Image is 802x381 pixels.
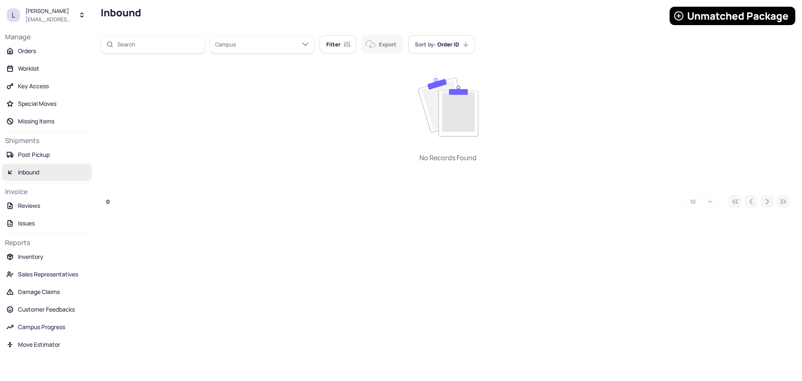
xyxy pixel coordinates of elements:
[5,322,65,332] div: Campus Progress
[5,304,75,315] div: Customer Feedbacks
[5,64,39,74] div: Worklist
[5,99,56,109] div: Special Moves
[5,81,49,91] div: Key Access
[418,77,478,137] img: No Data
[25,15,71,23] span: [EMAIL_ADDRESS][DOMAIN_NAME]
[5,287,60,297] div: Damage Claims
[5,252,43,262] div: Inventory
[25,7,71,15] span: [PERSON_NAME]
[670,7,795,25] button: Unmatched Package
[5,150,50,160] div: Post Pickup
[5,116,54,126] div: Missing Items
[415,40,436,49] span: Sort by:
[419,153,477,162] span: No Records Found
[408,35,475,54] button: Sort by:Order ID
[5,269,78,279] div: Sales Representatives
[101,7,665,18] h4: Inbound
[106,197,110,206] b: 0
[5,46,36,56] div: Orders
[5,167,39,177] div: Inbound
[5,201,40,211] div: Reviews
[5,218,35,228] div: Issues
[5,340,60,350] div: Move Estimator
[12,10,15,20] span: L
[437,40,459,49] span: Order ID
[320,35,356,54] button: Filter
